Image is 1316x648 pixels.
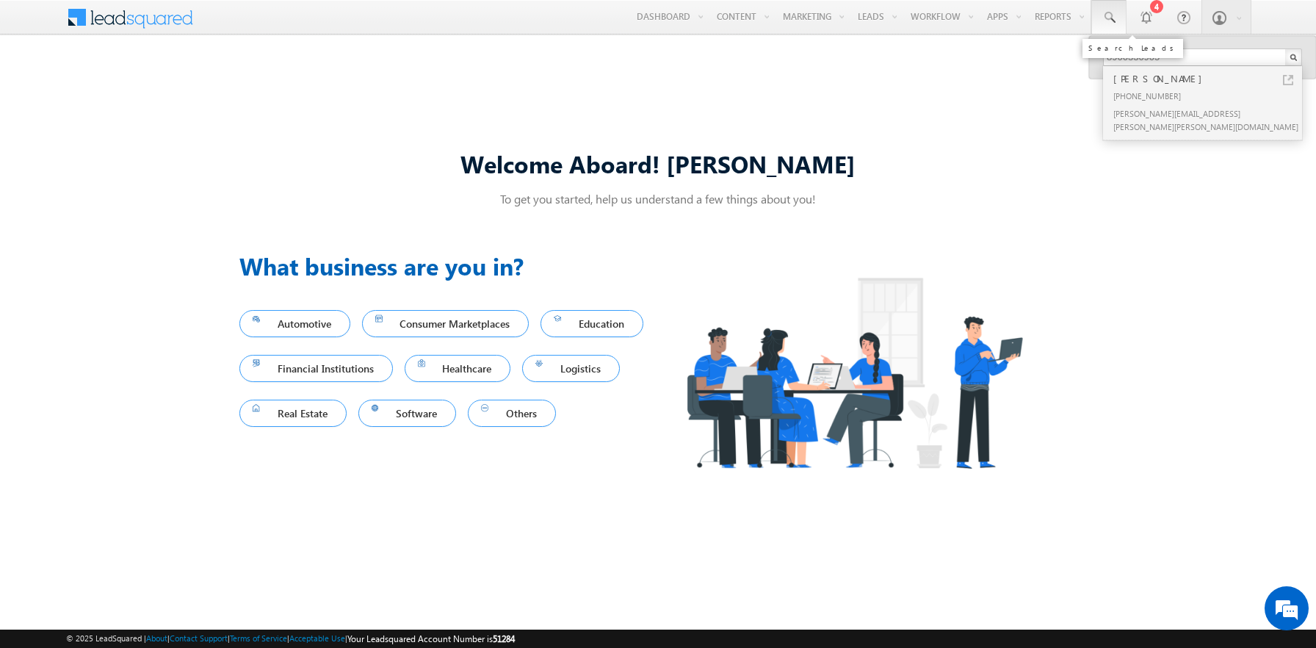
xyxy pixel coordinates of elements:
[25,77,62,96] img: d_60004797649_company_0_60004797649
[239,191,1077,206] p: To get you started, help us understand a few things about you!
[19,136,268,440] textarea: Type your message and hit 'Enter'
[418,359,498,378] span: Healthcare
[493,633,515,644] span: 51284
[1103,48,1302,66] input: Search Leads
[372,403,444,423] span: Software
[200,453,267,472] em: Start Chat
[253,403,333,423] span: Real Estate
[239,148,1077,179] div: Welcome Aboard! [PERSON_NAME]
[1110,104,1307,135] div: [PERSON_NAME][EMAIL_ADDRESS][PERSON_NAME][PERSON_NAME][DOMAIN_NAME]
[66,632,515,646] span: © 2025 LeadSquared | | | | |
[253,359,380,378] span: Financial Institutions
[658,248,1050,497] img: Industry.png
[76,77,247,96] div: Chat with us now
[239,248,658,284] h3: What business are you in?
[535,359,607,378] span: Logistics
[1110,71,1307,87] div: [PERSON_NAME]
[170,633,228,643] a: Contact Support
[241,7,276,43] div: Minimize live chat window
[289,633,345,643] a: Acceptable Use
[1088,43,1177,52] div: Search Leads
[253,314,337,334] span: Automotive
[481,403,543,423] span: Others
[554,314,630,334] span: Education
[375,314,516,334] span: Consumer Marketplaces
[230,633,287,643] a: Terms of Service
[146,633,167,643] a: About
[1110,87,1307,104] div: [PHONE_NUMBER]
[347,633,515,644] span: Your Leadsquared Account Number is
